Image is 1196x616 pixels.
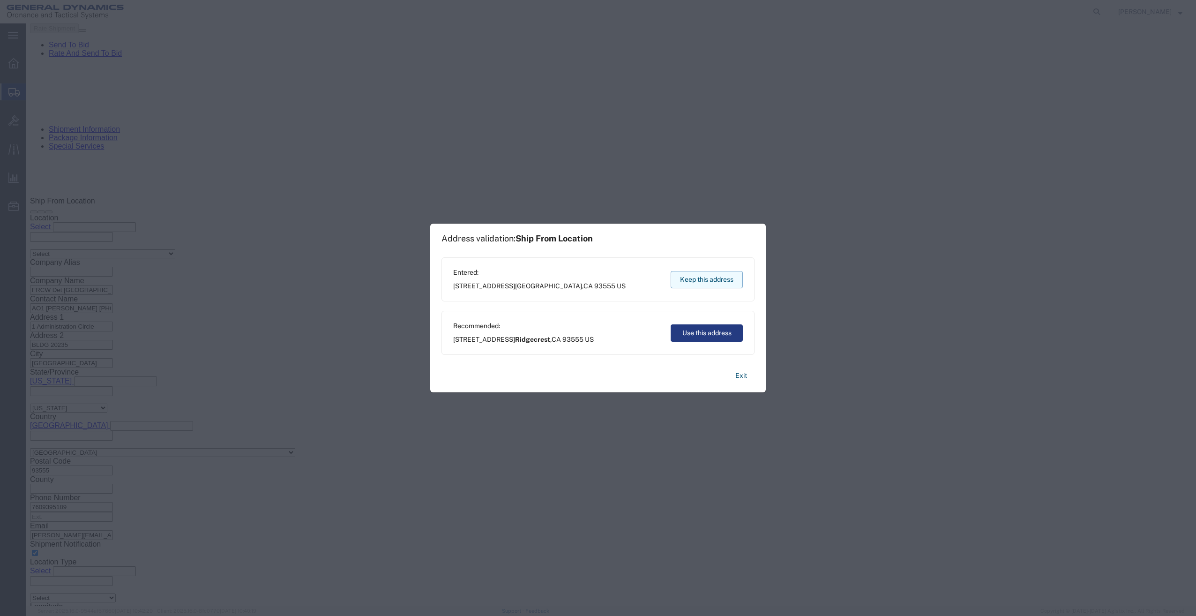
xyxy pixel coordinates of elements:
[515,336,550,343] span: Ridgecrest
[585,336,594,343] span: US
[453,281,626,291] span: [STREET_ADDRESS] ,
[583,282,593,290] span: CA
[594,282,615,290] span: 93555
[453,268,626,278] span: Entered:
[617,282,626,290] span: US
[552,336,561,343] span: CA
[562,336,583,343] span: 93555
[728,368,755,384] button: Exit
[453,321,594,331] span: Recommended:
[671,324,743,342] button: Use this address
[671,271,743,288] button: Keep this address
[441,233,593,244] h1: Address validation:
[516,233,593,243] span: Ship From Location
[453,335,594,345] span: [STREET_ADDRESS] ,
[515,282,582,290] span: [GEOGRAPHIC_DATA]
